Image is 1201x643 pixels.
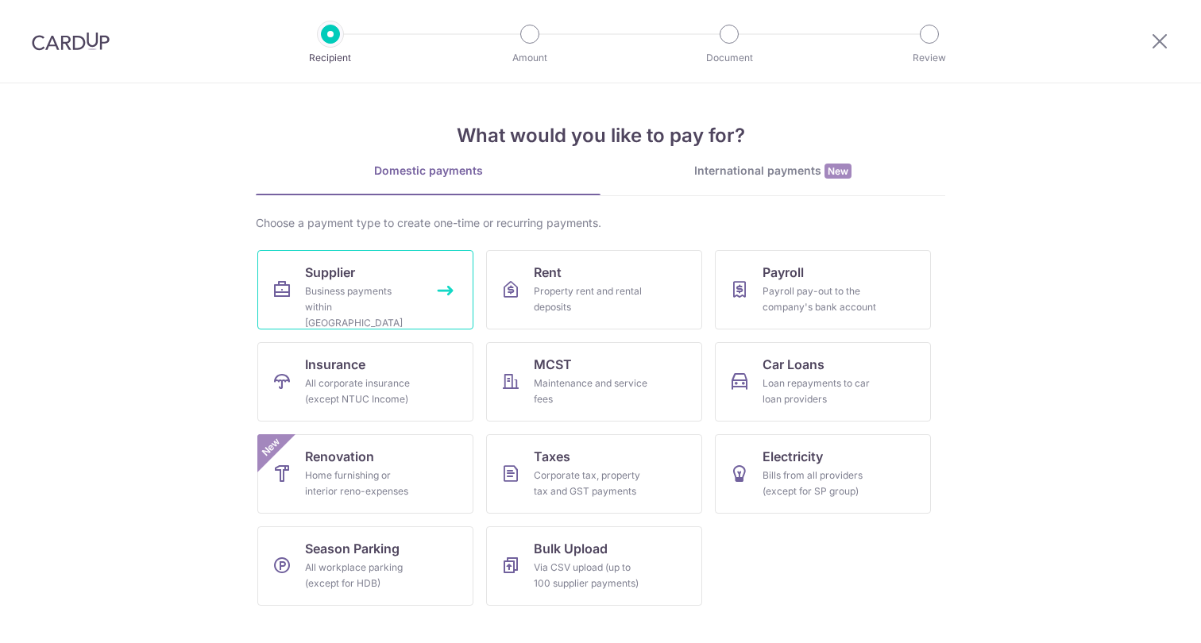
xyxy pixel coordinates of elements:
[305,375,419,407] div: All corporate insurance (except NTUC Income)
[257,434,473,514] a: RenovationHome furnishing or interior reno-expensesNew
[37,11,69,25] span: Help
[305,447,374,466] span: Renovation
[305,263,355,282] span: Supplier
[258,434,284,460] span: New
[871,50,988,66] p: Review
[534,447,570,466] span: Taxes
[486,434,702,514] a: TaxesCorporate tax, property tax and GST payments
[763,468,877,499] div: Bills from all providers (except for SP group)
[486,250,702,329] a: RentProperty rent and rental deposits
[763,447,823,466] span: Electricity
[715,342,931,422] a: Car LoansLoan repayments to car loan providers
[534,283,648,315] div: Property rent and rental deposits
[257,250,473,329] a: SupplierBusiness payments within [GEOGRAPHIC_DATA]
[256,163,600,179] div: Domestic payments
[534,560,648,591] div: Via CSV upload (up to 100 supplier payments)
[763,263,804,282] span: Payroll
[272,50,389,66] p: Recipient
[534,468,648,499] div: Corporate tax, property tax and GST payments
[534,539,608,558] span: Bulk Upload
[257,526,473,606] a: Season ParkingAll workplace parking (except for HDB)
[256,215,945,231] div: Choose a payment type to create one-time or recurring payments.
[534,263,562,282] span: Rent
[670,50,788,66] p: Document
[824,164,852,179] span: New
[534,355,572,374] span: MCST
[32,32,110,51] img: CardUp
[763,375,877,407] div: Loan repayments to car loan providers
[715,250,931,329] a: PayrollPayroll pay-out to the company's bank account
[471,50,589,66] p: Amount
[534,375,648,407] div: Maintenance and service fees
[305,539,400,558] span: Season Parking
[486,342,702,422] a: MCSTMaintenance and service fees
[305,283,419,331] div: Business payments within [GEOGRAPHIC_DATA]
[763,355,824,374] span: Car Loans
[257,342,473,422] a: InsuranceAll corporate insurance (except NTUC Income)
[715,434,931,514] a: ElectricityBills from all providers (except for SP group)
[763,283,877,315] div: Payroll pay-out to the company's bank account
[256,121,945,150] h4: What would you like to pay for?
[305,560,419,591] div: All workplace parking (except for HDB)
[305,468,419,499] div: Home furnishing or interior reno-expenses
[600,163,945,179] div: International payments
[486,526,702,606] a: Bulk UploadVia CSV upload (up to 100 supplier payments)
[305,355,365,374] span: Insurance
